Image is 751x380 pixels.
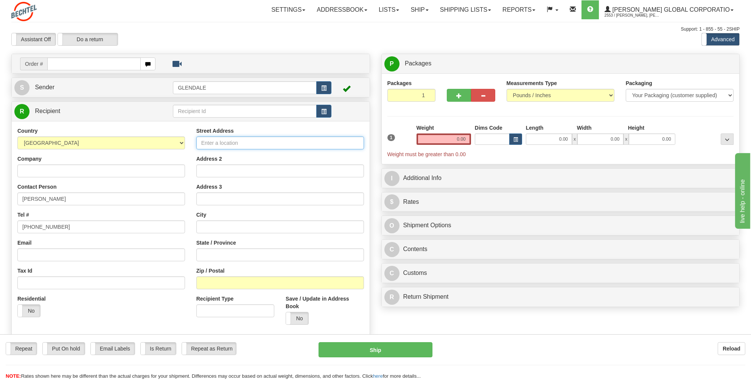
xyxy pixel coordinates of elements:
[507,79,557,87] label: Measurements Type
[384,265,737,281] a: CCustoms
[723,346,740,352] b: Reload
[384,218,400,233] span: O
[286,295,364,310] label: Save / Update in Address Book
[384,194,737,210] a: $Rates
[384,266,400,281] span: C
[734,151,750,228] iframe: chat widget
[196,211,206,219] label: City
[14,104,155,119] a: R Recipient
[384,171,400,186] span: I
[526,124,544,132] label: Length
[384,171,737,186] a: IAdditional Info
[384,290,400,305] span: R
[475,124,502,132] label: Dims Code
[373,373,383,379] a: here
[266,0,311,19] a: Settings
[628,124,645,132] label: Height
[387,79,412,87] label: Packages
[196,155,222,163] label: Address 2
[11,2,37,21] img: logo2553.jpg
[43,343,84,355] label: Put On hold
[718,342,745,355] button: Reload
[6,373,21,379] span: NOTE:
[286,312,308,324] label: No
[196,183,222,191] label: Address 3
[196,267,225,275] label: Zip / Postal
[6,5,70,14] div: live help - online
[58,33,118,45] label: Do a return
[173,81,317,94] input: Sender Id
[721,133,734,145] div: ...
[35,84,54,90] span: Sender
[173,105,317,118] input: Recipient Id
[17,295,46,302] label: Residential
[196,136,364,149] input: Enter a location
[384,56,737,71] a: P Packages
[373,0,405,19] a: Lists
[12,33,56,45] label: Assistant Off
[405,60,431,67] span: Packages
[384,242,400,257] span: C
[624,133,629,145] span: x
[11,26,740,33] div: Support: 1 - 855 - 55 - 2SHIP
[387,151,466,157] span: Weight must be greater than 0.00
[14,80,30,95] span: S
[6,343,37,355] label: Repeat
[599,0,739,19] a: [PERSON_NAME] Global Corporatio 2553 / [PERSON_NAME], [PERSON_NAME]
[17,183,56,191] label: Contact Person
[17,267,32,275] label: Tax Id
[387,134,395,141] span: 1
[17,239,31,247] label: Email
[611,6,730,13] span: [PERSON_NAME] Global Corporatio
[20,57,47,70] span: Order #
[384,242,737,257] a: CContents
[577,124,592,132] label: Width
[311,0,373,19] a: Addressbook
[702,33,739,45] label: Advanced
[182,343,236,355] label: Repeat as Return
[35,108,60,114] span: Recipient
[384,218,737,233] a: OShipment Options
[17,155,42,163] label: Company
[384,289,737,305] a: RReturn Shipment
[434,0,497,19] a: Shipping lists
[17,127,38,135] label: Country
[18,305,40,317] label: No
[14,80,173,95] a: S Sender
[405,0,434,19] a: Ship
[626,79,652,87] label: Packaging
[196,239,236,247] label: State / Province
[572,133,577,145] span: x
[196,127,234,135] label: Street Address
[605,12,661,19] span: 2553 / [PERSON_NAME], [PERSON_NAME]
[497,0,541,19] a: Reports
[384,56,400,71] span: P
[91,343,135,355] label: Email Labels
[417,124,434,132] label: Weight
[141,343,176,355] label: Is Return
[196,295,234,302] label: Recipient Type
[14,104,30,119] span: R
[17,211,29,219] label: Tel #
[319,342,432,357] button: Ship
[384,194,400,209] span: $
